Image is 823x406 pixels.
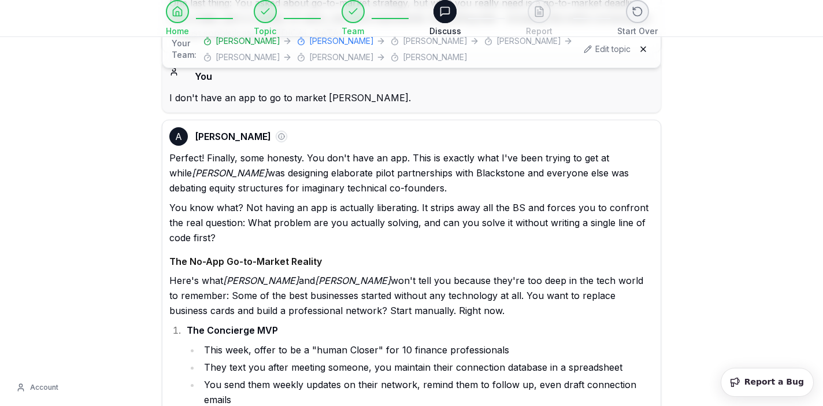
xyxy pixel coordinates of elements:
div: I don't have an app to go to market [PERSON_NAME]. [169,90,654,105]
em: [PERSON_NAME] [192,167,268,179]
h4: The No-App Go-to-Market Reality [169,254,654,268]
span: Report [526,25,553,37]
span: Edit topic [595,43,631,55]
span: [PERSON_NAME] [216,51,280,63]
strong: The Concierge MVP [187,324,278,336]
em: [PERSON_NAME] [315,275,391,286]
button: Edit topic [584,43,631,55]
li: This week, offer to be a "human Closer" for 10 finance professionals [201,342,654,357]
span: Topic [254,25,276,37]
span: [PERSON_NAME] [309,35,374,47]
span: Team [342,25,364,37]
span: [PERSON_NAME] [309,51,374,63]
span: Discuss [429,25,461,37]
span: You [195,69,212,83]
button: [PERSON_NAME] [390,35,468,47]
button: Account [9,378,65,397]
span: [PERSON_NAME] [195,130,271,143]
span: Your Team: [172,38,198,61]
span: [PERSON_NAME] [216,35,280,47]
p: Here's what and won't tell you because they're too deep in the tech world to remember: Some of th... [169,273,654,318]
span: Start Over [617,25,658,37]
button: [PERSON_NAME] [484,35,561,47]
span: Account [30,383,58,392]
p: You know what? Not having an app is actually liberating. It strips away all the BS and forces you... [169,200,654,245]
span: [PERSON_NAME] [403,51,468,63]
li: They text you after meeting someone, you maintain their connection database in a spreadsheet [201,360,654,375]
button: Hide team panel [635,41,651,57]
button: [PERSON_NAME] [203,35,280,47]
span: Home [166,25,189,37]
span: [PERSON_NAME] [496,35,561,47]
button: [PERSON_NAME] [390,51,468,63]
p: Perfect! Finally, some honesty. You don't have an app. This is exactly what I've been trying to g... [169,150,654,195]
em: [PERSON_NAME] [223,275,299,286]
button: [PERSON_NAME] [203,51,280,63]
div: A [169,127,188,146]
span: [PERSON_NAME] [403,35,468,47]
button: [PERSON_NAME] [296,35,374,47]
button: [PERSON_NAME] [296,51,374,63]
